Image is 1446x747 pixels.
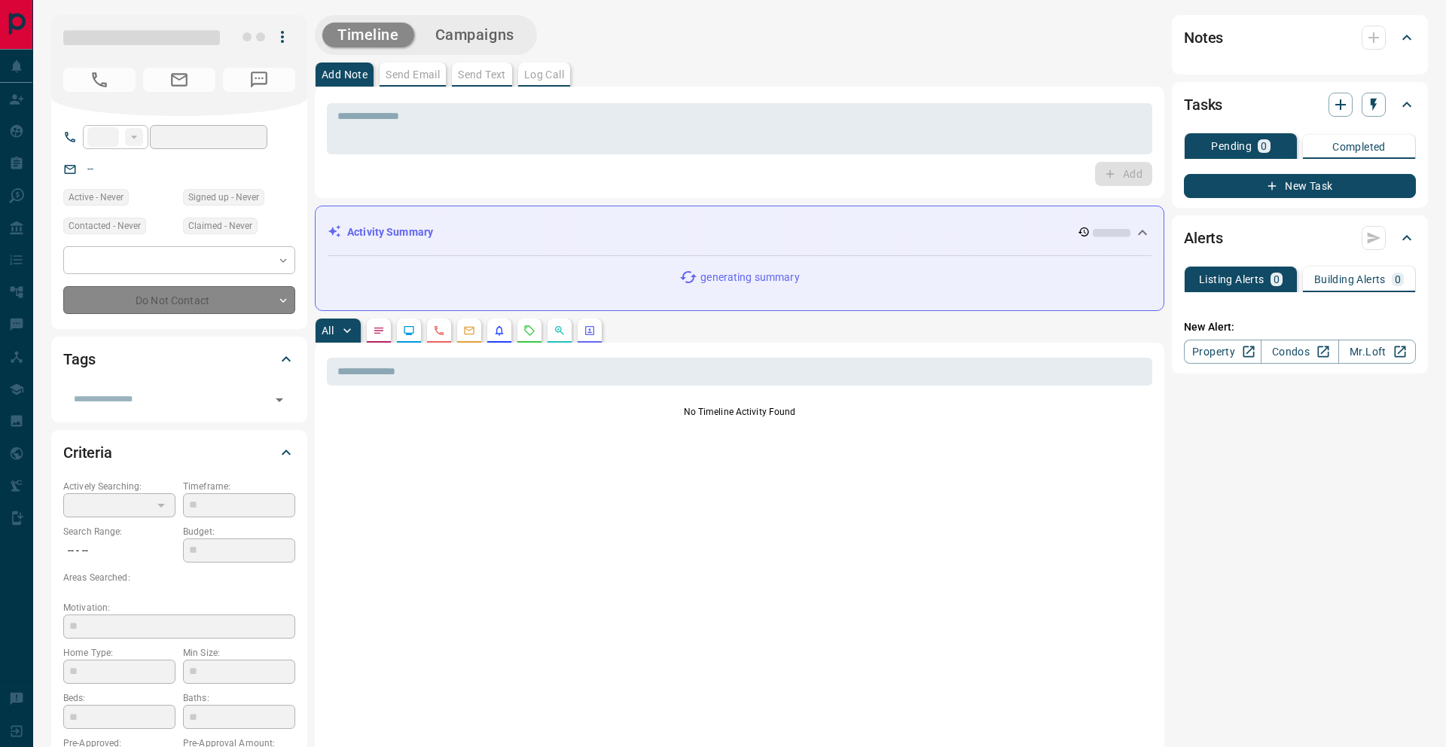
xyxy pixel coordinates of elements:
[328,218,1152,246] div: Activity Summary
[63,434,295,471] div: Criteria
[1314,274,1386,285] p: Building Alerts
[322,325,334,336] p: All
[183,525,295,538] p: Budget:
[347,224,433,240] p: Activity Summary
[1184,174,1416,198] button: New Task
[69,190,124,205] span: Active - Never
[463,325,475,337] svg: Emails
[1274,274,1280,285] p: 0
[183,646,295,660] p: Min Size:
[63,286,295,314] div: Do Not Contact
[1261,141,1267,151] p: 0
[63,347,95,371] h2: Tags
[1338,340,1416,364] a: Mr.Loft
[322,69,368,80] p: Add Note
[63,601,295,614] p: Motivation:
[183,480,295,493] p: Timeframe:
[63,525,175,538] p: Search Range:
[1184,220,1416,256] div: Alerts
[87,163,93,175] a: --
[420,23,529,47] button: Campaigns
[584,325,596,337] svg: Agent Actions
[1261,340,1338,364] a: Condos
[373,325,385,337] svg: Notes
[1199,274,1264,285] p: Listing Alerts
[1184,87,1416,123] div: Tasks
[63,646,175,660] p: Home Type:
[63,571,295,584] p: Areas Searched:
[322,23,414,47] button: Timeline
[269,389,290,410] button: Open
[1184,93,1222,117] h2: Tasks
[63,691,175,705] p: Beds:
[700,270,799,285] p: generating summary
[554,325,566,337] svg: Opportunities
[1184,26,1223,50] h2: Notes
[523,325,535,337] svg: Requests
[433,325,445,337] svg: Calls
[63,341,295,377] div: Tags
[1184,340,1261,364] a: Property
[1184,319,1416,335] p: New Alert:
[63,441,112,465] h2: Criteria
[403,325,415,337] svg: Lead Browsing Activity
[143,68,215,92] span: No Email
[1332,142,1386,152] p: Completed
[1211,141,1252,151] p: Pending
[1184,20,1416,56] div: Notes
[1184,226,1223,250] h2: Alerts
[493,325,505,337] svg: Listing Alerts
[327,405,1152,419] p: No Timeline Activity Found
[1395,274,1401,285] p: 0
[63,68,136,92] span: No Number
[63,480,175,493] p: Actively Searching:
[183,691,295,705] p: Baths:
[188,190,259,205] span: Signed up - Never
[69,218,141,233] span: Contacted - Never
[223,68,295,92] span: No Number
[188,218,252,233] span: Claimed - Never
[63,538,175,563] p: -- - --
